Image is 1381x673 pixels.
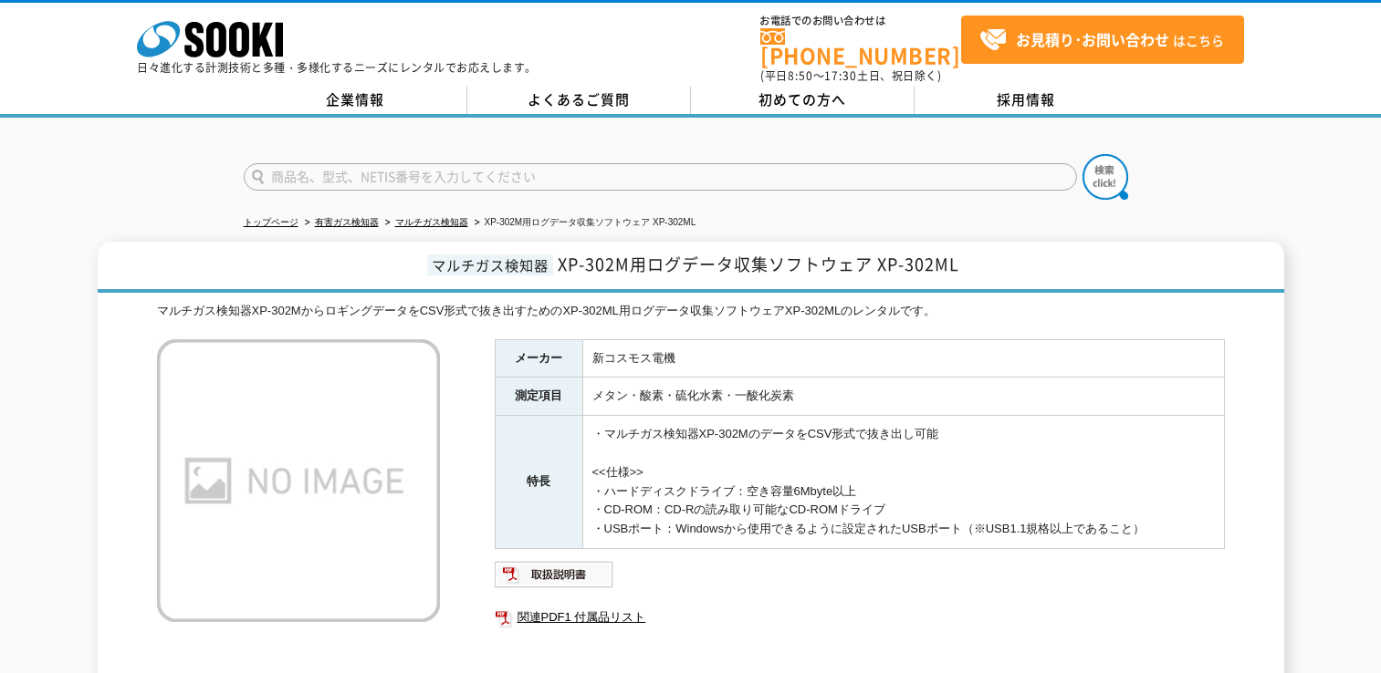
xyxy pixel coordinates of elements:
a: マルチガス検知器 [395,217,468,227]
td: メタン・酸素・硫化水素・一酸化炭素 [582,378,1224,416]
a: トップページ [244,217,298,227]
strong: お見積り･お問い合わせ [1016,28,1169,50]
span: XP-302M用ログデータ収集ソフトウェア XP-302ML [558,252,959,276]
img: 取扱説明書 [495,560,614,589]
a: お見積り･お問い合わせはこちら [961,16,1244,64]
th: メーカー [495,339,582,378]
img: btn_search.png [1083,154,1128,200]
a: 採用情報 [915,87,1138,114]
a: 企業情報 [244,87,467,114]
a: 有害ガス検知器 [315,217,379,227]
span: マルチガス検知器 [427,254,553,275]
td: 新コスモス電機 [582,339,1224,378]
div: マルチガス検知器XP-302MからロギングデータをCSV形式で抜き出すためのXP-302ML用ログデータ収集ソフトウェアXP-302MLのレンタルです。 [157,302,1225,321]
th: 特長 [495,416,582,549]
a: 関連PDF1 付属品リスト [495,606,1225,629]
a: 取扱説明書 [495,572,614,585]
span: 初めての方へ [759,89,846,109]
li: XP-302M用ログデータ収集ソフトウェア XP-302ML [471,213,696,233]
a: 初めての方へ [691,87,915,114]
a: [PHONE_NUMBER] [760,28,961,66]
td: ・マルチガス検知器XP-302MのデータをCSV形式で抜き出し可能 <<仕様>> ・ハードディスクドライブ：空き容量6Mbyte以上 ・CD-ROM：CD-Rの読み取り可能なCD-ROMドライブ... [582,416,1224,549]
input: 商品名、型式、NETIS番号を入力してください [244,163,1077,191]
span: お電話でのお問い合わせは [760,16,961,26]
span: 17:30 [824,67,857,84]
img: XP-302M用ログデータ収集ソフトウェア XP-302ML [157,339,440,622]
span: 8:50 [788,67,813,84]
span: (平日 ～ 土日、祝日除く) [760,67,941,84]
th: 測定項目 [495,378,582,416]
p: 日々進化する計測技術と多種・多様化するニーズにレンタルでお応えします。 [137,62,537,73]
span: はこちら [979,26,1224,54]
a: よくあるご質問 [467,87,691,114]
